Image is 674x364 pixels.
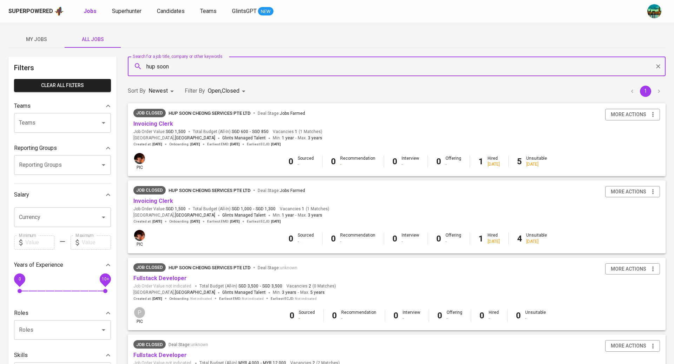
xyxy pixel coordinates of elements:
[445,239,461,245] div: -
[295,212,296,219] span: -
[219,296,264,301] span: Earliest EMD :
[478,157,483,166] b: 1
[488,161,500,167] div: [DATE]
[14,309,28,317] p: Roles
[299,310,315,322] div: Sourced
[526,155,547,167] div: Unsuitable
[14,306,111,320] div: Roles
[605,340,660,352] button: more actions
[134,230,145,241] img: diemas@glints.com
[282,213,294,218] span: 1 year
[8,6,64,16] a: Superpoweredapp logo
[208,87,222,94] span: Open ,
[238,283,258,289] span: SGD 3,500
[222,135,266,140] span: Glints Managed Talent
[200,7,218,16] a: Teams
[298,239,314,245] div: -
[273,290,296,295] span: Min.
[280,265,297,270] span: unknown
[133,283,192,289] span: Job Order Value not indicated.
[247,219,281,224] span: Earliest ECJD :
[258,111,305,116] span: Deal Stage :
[232,7,273,16] a: GlintsGPT NEW
[133,187,166,194] span: Job Closed
[133,152,146,171] div: pic
[653,61,663,71] button: Clear
[242,296,264,301] span: Not indicated
[152,142,162,147] span: [DATE]
[250,129,251,135] span: -
[392,234,397,244] b: 0
[478,234,483,244] b: 1
[168,188,251,193] span: Hup Soon Cheong Services Pte Ltd
[605,186,660,198] button: more actions
[169,142,200,147] span: Onboarding :
[488,239,500,245] div: [DATE]
[252,129,269,135] span: SGD 850
[489,310,499,322] div: Hired
[101,276,109,281] span: 10+
[14,258,111,272] div: Years of Experience
[308,283,311,289] span: 2
[133,340,166,349] div: Job already placed by Glints
[447,316,462,322] div: -
[280,206,329,212] span: Vacancies ( 1 Matches )
[133,289,215,296] span: [GEOGRAPHIC_DATA] ,
[84,7,98,16] a: Jobs
[517,234,522,244] b: 4
[647,4,661,18] img: a5d44b89-0c59-4c54-99d0-a63b29d42bd3.jpg
[300,290,325,295] span: Max.
[190,142,200,147] span: [DATE]
[340,161,375,167] div: -
[133,186,166,194] div: Job already placed by Glints
[20,81,105,90] span: Clear All filters
[133,264,166,271] span: Job Closed
[282,135,294,140] span: 1 year
[626,86,666,97] nav: pagination navigation
[222,290,266,295] span: Glints Managed Talent
[157,8,185,14] span: Candidates
[295,135,296,142] span: -
[489,316,499,322] div: -
[200,8,217,14] span: Teams
[133,110,166,117] span: Job Closed
[480,311,484,320] b: 0
[13,35,60,44] span: My Jobs
[14,141,111,155] div: Reporting Groups
[82,236,111,250] input: Value
[605,109,660,120] button: more actions
[14,261,63,269] p: Years of Experience
[169,296,212,301] span: Onboarding :
[207,219,240,224] span: Earliest EMD :
[133,219,162,224] span: Created at :
[298,232,314,244] div: Sourced
[301,206,304,212] span: 1
[640,86,651,97] button: page 1
[402,161,419,167] div: -
[148,85,176,98] div: Newest
[222,87,239,94] span: Closed
[222,213,266,218] span: Glints Managed Talent
[253,206,254,212] span: -
[525,310,546,322] div: Unsuitable
[488,232,500,244] div: Hired
[260,283,261,289] span: -
[403,310,420,322] div: Interview
[271,296,317,301] span: Earliest ECJD :
[436,234,441,244] b: 0
[402,232,419,244] div: Interview
[286,283,336,289] span: Vacancies ( 0 Matches )
[175,135,215,142] span: [GEOGRAPHIC_DATA]
[157,7,186,16] a: Candidates
[14,99,111,113] div: Teams
[289,157,293,166] b: 0
[289,234,293,244] b: 0
[134,153,145,164] img: diemas@glints.com
[208,85,248,98] div: Open,Closed
[69,35,117,44] span: All Jobs
[99,212,108,222] button: Open
[247,142,281,147] span: Earliest ECJD :
[133,306,146,319] div: P
[298,289,299,296] span: -
[340,232,375,244] div: Recommendation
